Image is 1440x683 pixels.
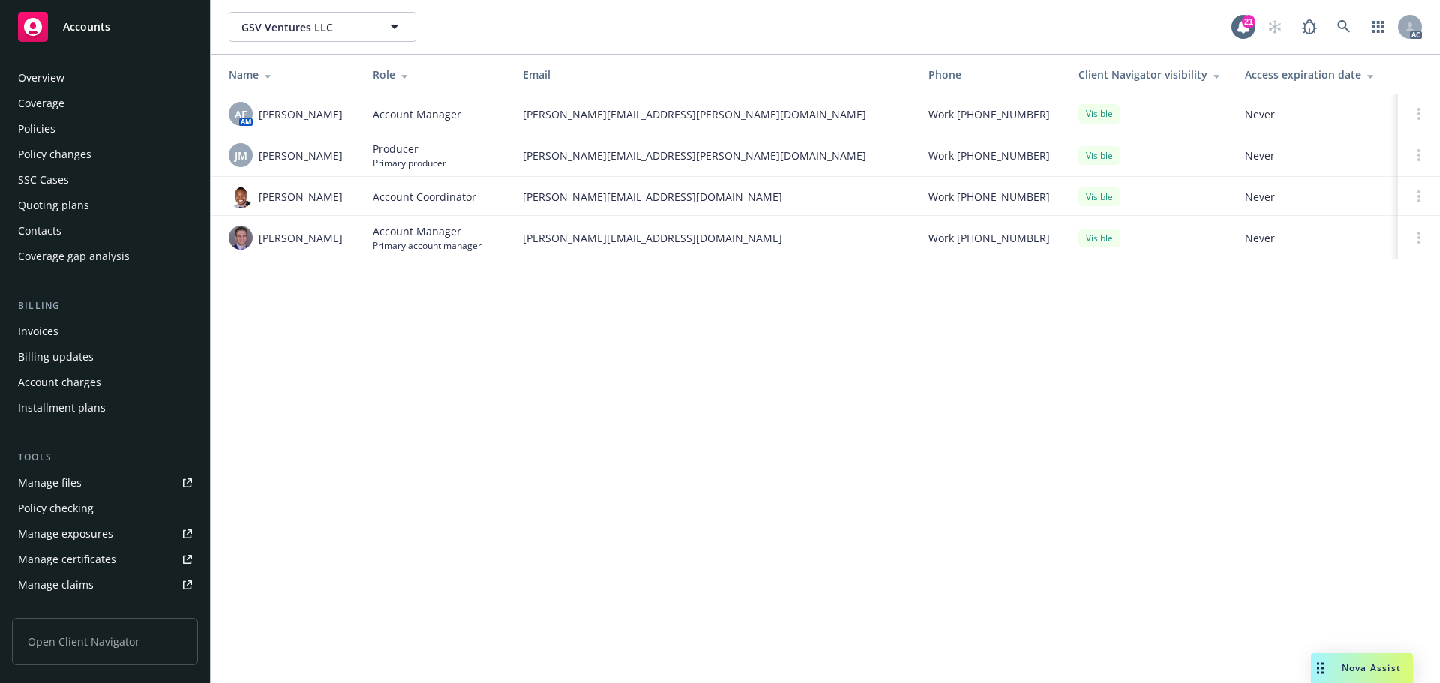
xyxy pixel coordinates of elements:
div: Name [229,67,349,82]
a: Manage certificates [12,547,198,571]
a: Accounts [12,6,198,48]
span: Open Client Navigator [12,618,198,665]
a: Coverage [12,91,198,115]
a: Manage files [12,471,198,495]
div: Manage certificates [18,547,116,571]
span: Never [1245,230,1386,246]
div: Policy checking [18,496,94,520]
span: [PERSON_NAME][EMAIL_ADDRESS][PERSON_NAME][DOMAIN_NAME] [523,148,904,163]
span: Primary account manager [373,239,481,252]
span: Never [1245,148,1386,163]
a: Policies [12,117,198,141]
a: Invoices [12,319,198,343]
span: Work [PHONE_NUMBER] [928,106,1050,122]
span: [PERSON_NAME][EMAIL_ADDRESS][PERSON_NAME][DOMAIN_NAME] [523,106,904,122]
button: Nova Assist [1311,653,1413,683]
div: Coverage gap analysis [18,244,130,268]
a: Quoting plans [12,193,198,217]
a: Switch app [1363,12,1393,42]
div: Invoices [18,319,58,343]
div: Role [373,67,499,82]
a: SSC Cases [12,168,198,192]
span: JM [235,148,247,163]
span: Never [1245,189,1386,205]
div: Manage claims [18,573,94,597]
span: Account Manager [373,223,481,239]
span: Primary producer [373,157,446,169]
a: Overview [12,66,198,90]
div: Email [523,67,904,82]
span: [PERSON_NAME] [259,230,343,246]
div: Manage BORs [18,598,88,622]
div: Contacts [18,219,61,243]
div: Client Navigator visibility [1078,67,1221,82]
div: Coverage [18,91,64,115]
span: [PERSON_NAME][EMAIL_ADDRESS][DOMAIN_NAME] [523,189,904,205]
div: Policy changes [18,142,91,166]
div: Manage exposures [18,522,113,546]
a: Manage BORs [12,598,198,622]
div: Overview [18,66,64,90]
div: Visible [1078,104,1120,123]
span: GSV Ventures LLC [241,19,371,35]
div: Account charges [18,370,101,394]
div: Visible [1078,146,1120,165]
div: Visible [1078,187,1120,206]
a: Installment plans [12,396,198,420]
a: Manage claims [12,573,198,597]
span: Accounts [63,21,110,33]
a: Contacts [12,219,198,243]
button: GSV Ventures LLC [229,12,416,42]
span: Producer [373,141,446,157]
span: Work [PHONE_NUMBER] [928,189,1050,205]
div: Tools [12,450,198,465]
span: [PERSON_NAME] [259,148,343,163]
a: Coverage gap analysis [12,244,198,268]
div: Drag to move [1311,653,1330,683]
div: Policies [18,117,55,141]
a: Policy changes [12,142,198,166]
span: [PERSON_NAME] [259,106,343,122]
span: [PERSON_NAME] [259,189,343,205]
a: Search [1329,12,1359,42]
div: SSC Cases [18,168,69,192]
div: Installment plans [18,396,106,420]
a: Policy checking [12,496,198,520]
span: [PERSON_NAME][EMAIL_ADDRESS][DOMAIN_NAME] [523,230,904,246]
img: photo [229,226,253,250]
a: Billing updates [12,345,198,369]
div: Billing updates [18,345,94,369]
div: 21 [1242,15,1255,28]
div: Billing [12,298,198,313]
span: Never [1245,106,1386,122]
div: Access expiration date [1245,67,1386,82]
span: Work [PHONE_NUMBER] [928,148,1050,163]
div: Manage files [18,471,82,495]
div: Visible [1078,229,1120,247]
span: Nova Assist [1342,661,1401,674]
div: Quoting plans [18,193,89,217]
span: Account Manager [373,106,461,122]
a: Manage exposures [12,522,198,546]
span: Work [PHONE_NUMBER] [928,230,1050,246]
span: Account Coordinator [373,189,476,205]
span: AF [235,106,247,122]
a: Account charges [12,370,198,394]
a: Report a Bug [1294,12,1324,42]
a: Start snowing [1260,12,1290,42]
div: Phone [928,67,1054,82]
img: photo [229,184,253,208]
